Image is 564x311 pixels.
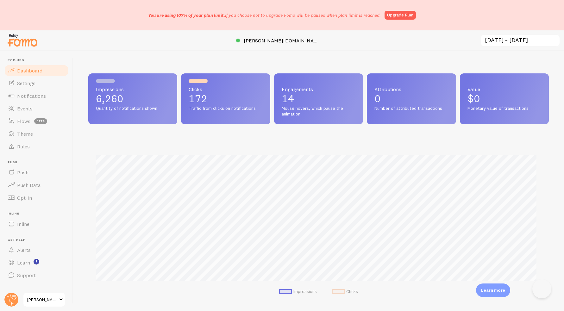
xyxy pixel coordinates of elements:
[17,93,46,99] span: Notifications
[17,131,33,137] span: Theme
[17,182,41,188] span: Push Data
[96,87,170,92] span: Impressions
[7,32,38,48] img: fomo-relay-logo-orange.svg
[467,106,541,111] span: Monetary value of transactions
[8,212,69,216] span: Inline
[4,256,69,269] a: Learn
[17,80,35,86] span: Settings
[4,77,69,90] a: Settings
[17,143,30,150] span: Rules
[189,94,262,104] p: 172
[8,238,69,242] span: Get Help
[4,269,69,282] a: Support
[4,244,69,256] a: Alerts
[17,247,31,253] span: Alerts
[34,118,47,124] span: beta
[476,283,510,297] div: Learn more
[4,166,69,179] a: Push
[4,191,69,204] a: Opt-In
[374,106,448,111] span: Number of attributed transactions
[17,67,42,74] span: Dashboard
[17,221,29,227] span: Inline
[282,94,355,104] p: 14
[23,292,66,307] a: [PERSON_NAME] Education
[96,106,170,111] span: Quantity of notifications shown
[467,92,480,105] span: $0
[4,179,69,191] a: Push Data
[17,105,33,112] span: Events
[27,296,57,303] span: [PERSON_NAME] Education
[17,272,36,278] span: Support
[34,259,39,264] svg: <p>Watch New Feature Tutorials!</p>
[4,102,69,115] a: Events
[17,195,32,201] span: Opt-In
[96,94,170,104] p: 6,260
[17,118,30,124] span: Flows
[4,218,69,230] a: Inline
[189,106,262,111] span: Traffic from clicks on notifications
[282,87,355,92] span: Engagements
[4,140,69,153] a: Rules
[4,64,69,77] a: Dashboard
[8,160,69,165] span: Push
[279,289,317,295] li: Impressions
[17,259,30,266] span: Learn
[374,87,448,92] span: Attributions
[481,287,505,293] p: Learn more
[189,87,262,92] span: Clicks
[4,128,69,140] a: Theme
[17,169,28,176] span: Push
[332,289,358,295] li: Clicks
[8,58,69,62] span: Pop-ups
[4,90,69,102] a: Notifications
[282,106,355,117] span: Mouse hovers, which pause the animation
[148,12,381,18] p: If you choose not to upgrade Fomo will be paused when plan limit is reached.
[532,279,551,298] iframe: Help Scout Beacon - Open
[385,11,416,20] a: Upgrade Plan
[374,94,448,104] p: 0
[148,12,225,18] span: You are using 107% of your plan limit.
[467,87,541,92] span: Value
[4,115,69,128] a: Flows beta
